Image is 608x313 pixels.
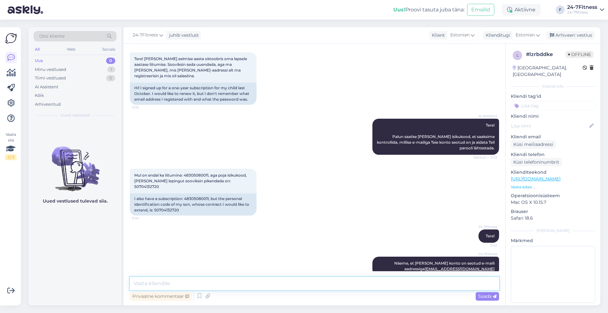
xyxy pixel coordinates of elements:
span: Offline [566,51,593,58]
a: [URL][DOMAIN_NAME] [511,176,560,182]
input: Lisa nimi [511,122,588,129]
div: 0 [106,58,115,64]
div: Küsi telefoninumbrit [511,158,562,166]
span: 11:34 [132,216,155,221]
span: 24-7Fitness [473,224,497,229]
p: Safari 18.6 [511,215,595,222]
div: 2 / 3 [5,154,16,160]
span: 11:42 [473,243,497,248]
div: Klienditugi [483,32,510,39]
div: Tiimi vestlused [35,75,66,81]
div: 24-7fitness [567,10,597,15]
span: 11:33 [132,105,155,110]
div: AI Assistent [35,84,58,90]
div: [GEOGRAPHIC_DATA], [GEOGRAPHIC_DATA] [513,65,583,78]
span: Estonian [450,32,470,39]
div: juhib vestlust [167,32,199,39]
span: Saada [478,293,497,299]
span: Mul on endal ka liitumine: 48305080011, aga poja isikukood, [PERSON_NAME] lepingut sooviksin pike... [134,173,248,189]
span: Uued vestlused [60,112,90,118]
div: Kliendi info [511,84,595,89]
span: Tere! [486,234,495,238]
div: Kõik [35,92,44,99]
div: Proovi tasuta juba täna: [393,6,465,14]
div: Aktiivne [502,4,541,16]
img: Askly Logo [5,32,17,44]
button: Emailid [467,4,494,16]
span: 24-7Fitness [133,32,158,39]
p: Kliendi nimi [511,113,595,120]
div: 24-7Fitness [567,5,597,10]
div: Küsi meiliaadressi [511,140,556,149]
p: Operatsioonisüsteem [511,192,595,199]
p: Brauser [511,208,595,215]
div: # lzrbddke [526,51,566,58]
p: Kliendi email [511,134,595,140]
div: Hi! I signed up for a one-year subscription for my child last October. I would like to renew it, ... [130,83,256,105]
div: Privaatne kommentaar [130,292,192,301]
span: l [516,53,519,58]
a: 24-7Fitness24-7fitness [567,5,604,15]
p: Uued vestlused tulevad siia. [43,198,108,204]
a: [EMAIL_ADDRESS][DOMAIN_NAME] [425,266,495,271]
p: Kliendi tag'id [511,93,595,100]
div: Klient [429,32,445,39]
div: F [556,5,565,14]
b: Uus! [393,7,405,13]
div: 1 [107,66,115,73]
span: Näeme, et [PERSON_NAME] konto on seotud e-maili aadressiga [394,261,496,271]
span: AI Assistent [473,114,497,118]
span: 24-7Fitness [473,252,497,256]
div: Uus [35,58,43,64]
div: Web [66,45,77,53]
div: All [34,45,41,53]
div: Vaata siia [5,132,16,160]
p: Kliendi telefon [511,151,595,158]
div: 0 [106,75,115,81]
div: Minu vestlused [35,66,66,73]
div: I also have a subscription: 48305080011, but the personal identification code of my son, whose co... [130,193,256,216]
input: Lisa tag [511,101,595,110]
span: Estonian [516,32,535,39]
div: Arhiveeritud [35,101,61,108]
p: Klienditeekond [511,169,595,176]
span: Tere! Palun saatke [PERSON_NAME] isikukood, et saaksime kontrollida, millise e-mailiga Teie konto... [377,123,496,150]
p: Märkmed [511,237,595,244]
div: [PERSON_NAME] [511,228,595,234]
div: Socials [101,45,117,53]
span: Nähtud ✓ 11:33 [473,155,497,160]
span: Otsi kliente [39,33,65,40]
img: No chats [28,135,122,192]
span: Tere! [PERSON_NAME] eelmise aasta oktoobris oma lapsele aastase liitumise. Sooviksin seda uuendad... [134,56,248,78]
p: Vaata edasi ... [511,184,595,190]
div: Arhiveeri vestlus [546,31,595,40]
p: Mac OS X 10.15.7 [511,199,595,206]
